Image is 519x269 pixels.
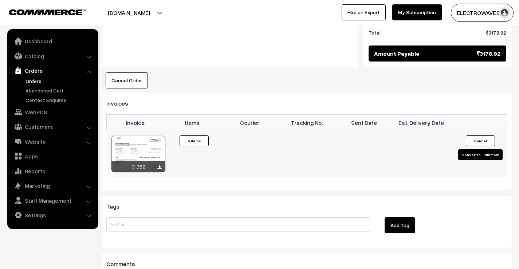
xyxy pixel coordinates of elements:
[9,9,86,15] img: COMMMERCE
[24,77,96,85] a: Orders
[335,115,393,131] th: Sent Date
[9,135,96,148] a: Website
[278,115,335,131] th: Tracking No.
[9,179,96,192] a: Marketing
[9,50,96,63] a: Catalog
[9,106,96,119] a: WebPOS
[342,4,386,20] a: Hire an Expert
[107,115,164,131] th: Invoice
[385,217,415,233] button: Add Tag
[24,96,96,104] a: Contact Enquires
[9,194,96,207] a: Staff Management
[374,49,420,58] span: Amount Payable
[111,161,165,172] div: 01352
[24,87,96,94] a: Abandoned Cart
[106,100,137,107] span: Invoices
[9,209,96,222] a: Settings
[106,217,370,232] input: Add Tag
[486,29,506,36] span: 3178.92
[9,64,96,77] a: Orders
[392,4,442,20] a: My Subscription
[106,203,128,210] span: Tags
[369,29,381,36] span: Total
[477,49,501,58] span: 3178.92
[221,115,278,131] th: Courier
[9,7,73,16] a: COMMMERCE
[9,165,96,178] a: Reports
[458,149,503,160] button: Convert to Fulfilment
[180,135,209,146] button: 6 Items
[451,4,514,22] button: ELECTROWAVE DE…
[106,260,144,268] span: Comments
[9,150,96,163] a: Apps
[164,115,221,131] th: Items
[9,120,96,133] a: Customers
[82,4,176,22] button: [DOMAIN_NAME]
[466,135,495,146] button: Cancel
[499,7,510,18] img: user
[106,72,148,88] button: Cancel Order
[393,115,450,131] th: Est. Delivery Date
[9,35,96,48] a: Dashboard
